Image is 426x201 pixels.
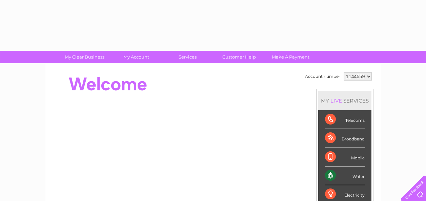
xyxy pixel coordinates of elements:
div: Water [325,166,365,185]
a: My Clear Business [57,51,113,63]
div: MY SERVICES [318,91,371,110]
a: Make A Payment [263,51,319,63]
td: Account number [303,71,342,82]
a: Customer Help [211,51,267,63]
div: Telecoms [325,110,365,129]
a: My Account [108,51,164,63]
div: Mobile [325,148,365,166]
a: Services [160,51,216,63]
div: Broadband [325,129,365,148]
div: LIVE [329,97,343,104]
